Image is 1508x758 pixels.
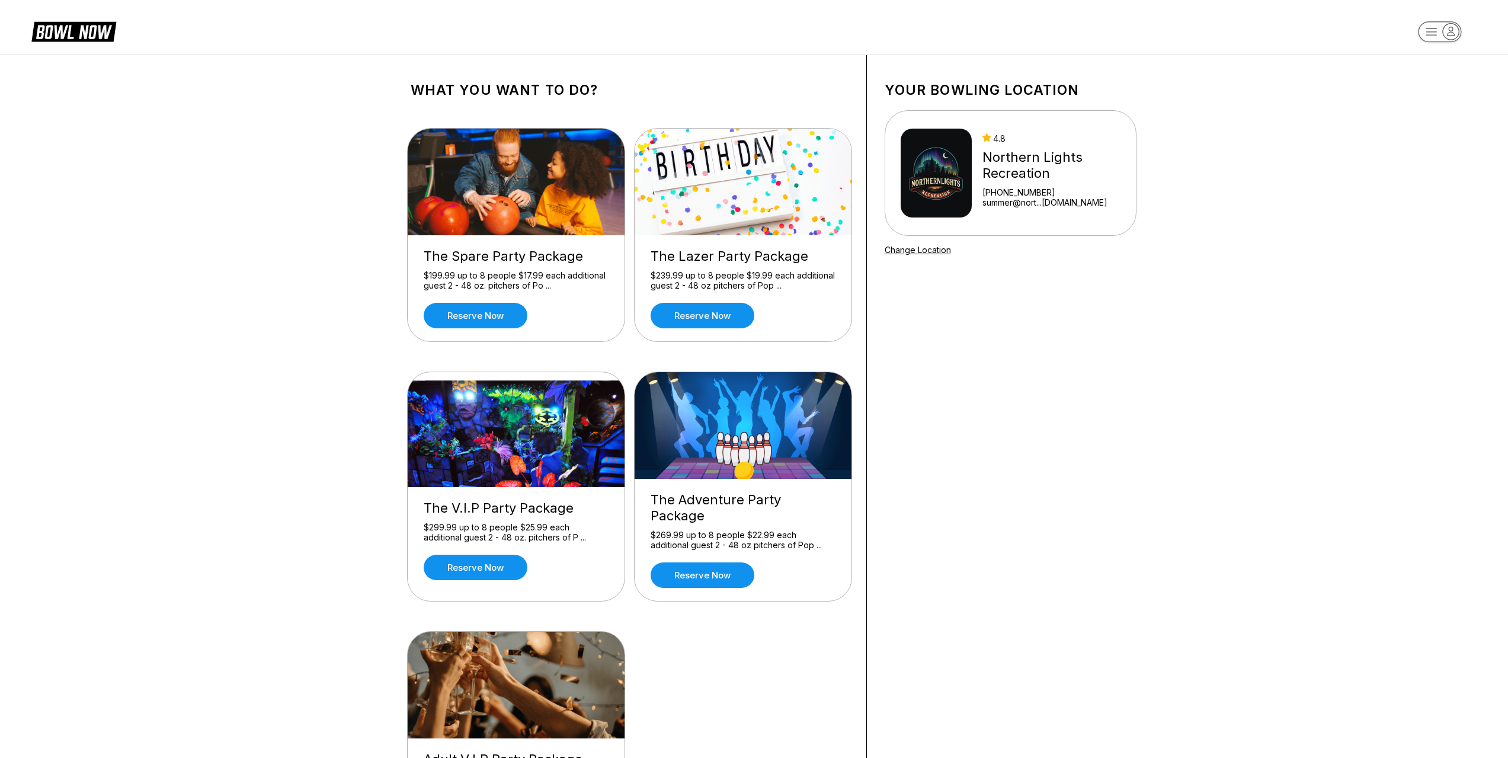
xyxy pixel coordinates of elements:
[408,380,626,487] img: The V.I.P Party Package
[651,270,835,291] div: $239.99 up to 8 people $19.99 each additional guest 2 - 48 oz pitchers of Pop ...
[651,492,835,524] div: The Adventure Party Package
[651,530,835,551] div: $269.99 up to 8 people $22.99 each additional guest 2 - 48 oz pitchers of Pop ...
[901,129,972,218] img: Northern Lights Recreation
[982,133,1120,143] div: 4.8
[424,248,609,264] div: The Spare Party Package
[651,562,754,588] a: Reserve now
[982,149,1120,181] div: Northern Lights Recreation
[424,303,527,328] a: Reserve now
[651,248,835,264] div: The Lazer Party Package
[885,245,951,255] a: Change Location
[635,129,853,235] img: The Lazer Party Package
[424,522,609,543] div: $299.99 up to 8 people $25.99 each additional guest 2 - 48 oz. pitchers of P ...
[424,270,609,291] div: $199.99 up to 8 people $17.99 each additional guest 2 - 48 oz. pitchers of Po ...
[424,555,527,580] a: Reserve now
[411,82,849,98] h1: What you want to do?
[885,82,1136,98] h1: Your bowling location
[982,197,1120,207] a: summer@nort...[DOMAIN_NAME]
[424,500,609,516] div: The V.I.P Party Package
[651,303,754,328] a: Reserve now
[982,187,1120,197] div: [PHONE_NUMBER]
[408,129,626,235] img: The Spare Party Package
[408,632,626,738] img: Adult V.I.P Party Package
[635,372,853,479] img: The Adventure Party Package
